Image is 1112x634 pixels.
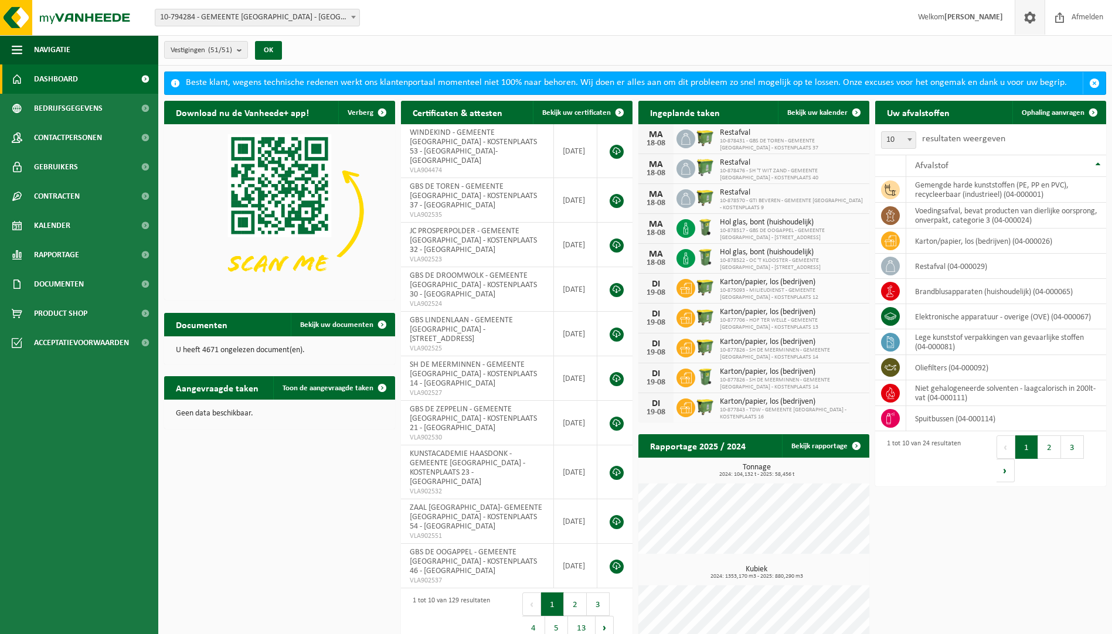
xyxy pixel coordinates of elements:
[410,182,537,210] span: GBS DE TOREN - GEMEENTE [GEOGRAPHIC_DATA] - KOSTENPLAATS 37 - [GEOGRAPHIC_DATA]
[906,279,1106,304] td: brandblusapparaten (huishoudelijk) (04-000065)
[410,548,537,575] span: GBS DE OOGAPPEL - GEMEENTE [GEOGRAPHIC_DATA] - KOSTENPLAATS 46 - [GEOGRAPHIC_DATA]
[644,574,869,580] span: 2024: 1353,170 m3 - 2025: 880,290 m3
[695,217,715,237] img: WB-0140-HPE-GN-50
[695,367,715,387] img: WB-0240-HPE-GN-50
[778,101,868,124] a: Bekijk uw kalender
[171,42,232,59] span: Vestigingen
[695,128,715,148] img: WB-1100-HPE-GN-50
[554,267,598,312] td: [DATE]
[644,259,668,267] div: 18-08
[720,287,863,301] span: 10-875093 - MILIEUDIENST - GEMEENTE [GEOGRAPHIC_DATA] - KOSTENPLAATS 12
[541,592,564,616] button: 1
[882,132,916,148] span: 10
[720,188,863,197] span: Restafval
[720,197,863,212] span: 10-878570 - GTI BEVEREN - GEMEENTE [GEOGRAPHIC_DATA] - KOSTENPLAATS 9
[410,405,537,432] span: GBS DE ZEPPELIN - GEMEENTE [GEOGRAPHIC_DATA] - KOSTENPLAATS 21 - [GEOGRAPHIC_DATA]
[34,64,78,94] span: Dashboard
[34,152,78,182] span: Gebruikers
[410,255,545,264] span: VLA902523
[34,211,70,240] span: Kalender
[410,449,525,486] span: KUNSTACADEMIE HAASDONK - GEMEENTE [GEOGRAPHIC_DATA] - KOSTENPLAATS 23 - [GEOGRAPHIC_DATA]
[34,182,80,211] span: Contracten
[338,101,394,124] button: Verberg
[644,309,668,319] div: DI
[997,459,1015,482] button: Next
[720,248,863,257] span: Hol glas, bont (huishoudelijk)
[644,220,668,229] div: MA
[410,487,545,496] span: VLA902532
[906,203,1106,229] td: voedingsafval, bevat producten van dierlijke oorsprong, onverpakt, categorie 3 (04-000024)
[410,227,537,254] span: JC PROSPERPOLDER - GEMEENTE [GEOGRAPHIC_DATA] - KOSTENPLAATS 32 - [GEOGRAPHIC_DATA]
[554,544,598,588] td: [DATE]
[720,377,863,391] span: 10-877826 - SH DE MEERMINNEN - GEMEENTE [GEOGRAPHIC_DATA] - KOSTENPLAATS 14
[720,317,863,331] span: 10-877706 - HOF TER WELLE - GEMEENTE [GEOGRAPHIC_DATA] - KOSTENPLAATS 13
[410,316,513,343] span: GBS LINDENLAAN - GEMEENTE [GEOGRAPHIC_DATA] - [STREET_ADDRESS]
[522,592,541,616] button: Previous
[554,223,598,267] td: [DATE]
[1012,101,1105,124] a: Ophaling aanvragen
[155,9,360,26] span: 10-794284 - GEMEENTE BEVEREN - BEVEREN-WAAS
[554,401,598,445] td: [DATE]
[533,101,631,124] a: Bekijk uw certificaten
[644,408,668,417] div: 19-08
[787,109,848,117] span: Bekijk uw kalender
[782,434,868,458] a: Bekijk rapportage
[881,434,961,483] div: 1 tot 10 van 24 resultaten
[720,158,863,168] span: Restafval
[554,445,598,499] td: [DATE]
[283,384,373,392] span: Toon de aangevraagde taken
[906,177,1106,203] td: gemengde harde kunststoffen (PE, PP en PVC), recycleerbaar (industrieel) (04-000001)
[34,240,79,270] span: Rapportage
[720,138,863,152] span: 10-878431 - GBS DE TOREN - GEMEENTE [GEOGRAPHIC_DATA] - KOSTENPLAATS 37
[186,72,1083,94] div: Beste klant, wegens technische redenen werkt ons klantenportaal momenteel niet 100% naar behoren....
[720,168,863,182] span: 10-878476 - SH 'T WIT ZAND - GEMEENTE [GEOGRAPHIC_DATA] - KOSTENPLAATS 40
[155,9,359,26] span: 10-794284 - GEMEENTE BEVEREN - BEVEREN-WAAS
[410,271,537,299] span: GBS DE DROOMWOLK - GEMEENTE [GEOGRAPHIC_DATA] - KOSTENPLAATS 30 - [GEOGRAPHIC_DATA]
[164,313,239,336] h2: Documenten
[164,376,270,399] h2: Aangevraagde taken
[410,299,545,309] span: VLA902524
[644,369,668,379] div: DI
[644,289,668,297] div: 19-08
[554,178,598,223] td: [DATE]
[410,128,537,165] span: WINDEKIND - GEMEENTE [GEOGRAPHIC_DATA] - KOSTENPLAATS 53 - [GEOGRAPHIC_DATA]-[GEOGRAPHIC_DATA]
[720,338,863,347] span: Karton/papier, los (bedrijven)
[554,124,598,178] td: [DATE]
[644,130,668,139] div: MA
[695,277,715,297] img: WB-1100-HPE-GN-50
[644,199,668,207] div: 18-08
[410,531,545,541] span: VLA902551
[906,254,1106,279] td: restafval (04-000029)
[410,576,545,585] span: VLA902537
[881,131,916,149] span: 10
[410,388,545,398] span: VLA902527
[291,313,394,336] a: Bekijk uw documenten
[644,279,668,289] div: DI
[644,160,668,169] div: MA
[1015,435,1038,459] button: 1
[176,346,383,355] p: U heeft 4671 ongelezen document(en).
[695,247,715,267] img: WB-0240-HPE-GN-50
[554,499,598,544] td: [DATE]
[410,360,537,388] span: SH DE MEERMINNEN - GEMEENTE [GEOGRAPHIC_DATA] - KOSTENPLAATS 14 - [GEOGRAPHIC_DATA]
[34,328,129,357] span: Acceptatievoorwaarden
[906,380,1106,406] td: niet gehalogeneerde solventen - laagcalorisch in 200lt-vat (04-000111)
[644,339,668,349] div: DI
[644,190,668,199] div: MA
[644,565,869,580] h3: Kubiek
[720,128,863,138] span: Restafval
[410,210,545,220] span: VLA902535
[638,101,732,124] h2: Ingeplande taken
[564,592,587,616] button: 2
[273,376,394,400] a: Toon de aangevraagde taken
[34,270,84,299] span: Documenten
[644,379,668,387] div: 19-08
[410,166,545,175] span: VLA904474
[915,161,948,171] span: Afvalstof
[34,94,103,123] span: Bedrijfsgegevens
[695,397,715,417] img: WB-1100-HPE-GN-51
[587,592,610,616] button: 3
[34,299,87,328] span: Product Shop
[644,319,668,327] div: 19-08
[906,304,1106,329] td: elektronische apparatuur - overige (OVE) (04-000067)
